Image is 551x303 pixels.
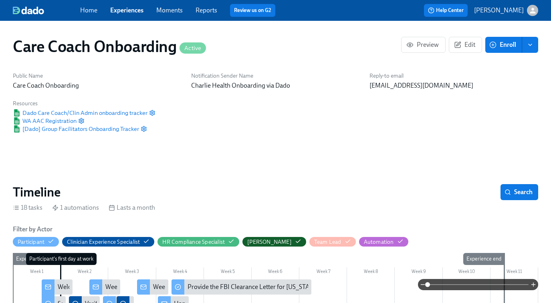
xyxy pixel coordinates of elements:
span: Preview [408,41,439,49]
div: Week 3 [108,267,156,278]
div: 1 automations [52,203,99,212]
a: Reports [196,6,217,14]
span: Dado Care Coach/Clin Admin onboarding tracker [13,109,147,117]
button: Edit [449,37,482,53]
span: Search [506,188,533,196]
div: Hide Paige Eber [247,238,292,246]
h6: Public Name [13,72,182,80]
span: Active [180,45,206,51]
button: Automation [359,237,408,247]
a: Google Sheet[Dado] Group Facilitators Onboarding Tracker [13,125,139,133]
div: Hide HR Compliance Specialist [162,238,225,246]
div: Week 1 [13,267,61,278]
p: Care Coach Onboarding [13,81,182,90]
img: dado [13,6,44,14]
div: Lasts a month [109,203,155,212]
img: Google Sheet [13,109,21,116]
button: Clinician Experience Specialist [62,237,154,247]
div: Week 11 [490,267,538,278]
a: Home [80,6,97,14]
h6: Filter by Actor [13,225,52,234]
a: Moments [156,6,183,14]
div: Week 5 [204,267,252,278]
h6: Notification Sender Name [191,72,360,80]
span: Edit [456,41,475,49]
div: Week 8 [347,267,395,278]
h1: Care Coach Onboarding [13,37,206,56]
button: [PERSON_NAME] [474,5,538,16]
a: Experiences [110,6,143,14]
a: Google SheetWA AAC Registration [13,117,77,125]
span: [Dado] Group Facilitators Onboarding Tracker [13,125,139,133]
div: Week 6 [252,267,299,278]
h6: Reply-to email [369,72,538,80]
button: Team Lead [309,237,356,247]
a: Review us on G2 [234,6,271,14]
div: Experience start [13,253,56,265]
div: Week 2 [61,267,108,278]
div: Participant's first day at work [26,253,97,265]
span: WA AAC Registration [13,117,77,125]
h2: Timeline [13,184,61,200]
img: Google Sheet [13,125,21,132]
button: Preview [401,37,446,53]
p: [PERSON_NAME] [474,6,524,15]
h6: Resources [13,100,155,107]
div: Week 10 [443,267,490,278]
span: Help Center [428,6,464,14]
button: [PERSON_NAME] [242,237,306,247]
div: Hide Team Lead [314,238,341,246]
button: Help Center [424,4,468,17]
button: Enroll [485,37,522,53]
div: Hide Automation [364,238,394,246]
button: enroll [522,37,538,53]
a: Google SheetDado Care Coach/Clin Admin onboarding tracker [13,109,147,117]
button: Search [501,184,538,200]
div: Week 4 [156,267,204,278]
div: Hide Participant [18,238,44,246]
button: HR Compliance Specialist [157,237,239,247]
div: Week 7 [299,267,347,278]
button: Participant [13,237,59,247]
p: [EMAIL_ADDRESS][DOMAIN_NAME] [369,81,538,90]
span: Enroll [491,41,516,49]
p: Charlie Health Onboarding via Dado [191,81,360,90]
button: Review us on G2 [230,4,275,17]
img: Google Sheet [13,117,21,124]
div: 18 tasks [13,203,42,212]
div: Experience end [463,253,505,265]
div: Hide Clinician Experience Specialist [67,238,140,246]
a: dado [13,6,80,14]
div: Week 9 [395,267,442,278]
